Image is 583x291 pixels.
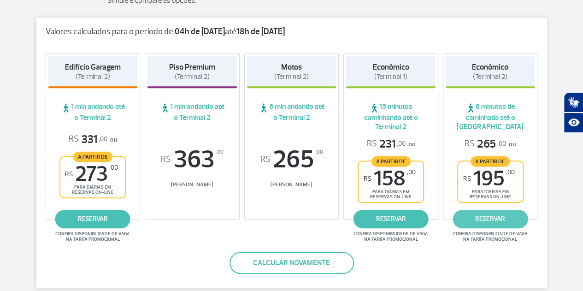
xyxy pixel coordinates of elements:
[73,151,112,162] span: A partir de
[147,181,237,188] span: [PERSON_NAME]
[315,147,323,157] sup: ,00
[65,170,73,178] sup: R$
[472,62,508,72] strong: Econômico
[465,137,516,151] p: ou
[371,156,411,166] span: A partir de
[175,72,209,81] span: (Terminal 2)
[346,102,436,131] span: 15 minutos caminhando até o Terminal 2
[147,102,237,122] span: 1 min andando até o Terminal 2
[247,102,336,122] span: 6 min andando até o Terminal 2
[453,210,528,228] a: reservar
[506,168,515,176] sup: ,00
[367,137,406,151] span: 231
[147,147,237,172] span: 363
[473,72,507,81] span: (Terminal 2)
[175,26,225,37] strong: 04h de [DATE]
[65,164,118,184] span: 273
[69,132,117,147] p: ou
[463,175,471,183] sup: R$
[463,168,515,189] span: 195
[109,164,118,172] sup: ,00
[564,92,583,113] button: Abrir tradutor de língua de sinais.
[65,62,121,72] strong: Edifício Garagem
[471,156,510,166] span: A partir de
[373,62,409,72] strong: Econômico
[367,137,415,151] p: ou
[407,168,416,176] sup: ,00
[564,113,583,133] button: Abrir recursos assistivos.
[274,72,309,81] span: (Terminal 2)
[161,154,171,165] sup: R$
[260,154,270,165] sup: R$
[236,26,285,37] strong: 18h de [DATE]
[247,147,336,172] span: 265
[48,102,138,122] span: 1 min andando até o Terminal 2
[452,231,529,242] span: Confira disponibilidade de vaga na tarifa promocional
[465,137,506,151] span: 265
[169,62,215,72] strong: Piso Premium
[281,62,302,72] strong: Motos
[366,189,415,200] span: para diárias em reservas on-line
[76,72,110,81] span: (Terminal 2)
[374,72,407,81] span: (Terminal 1)
[364,175,371,183] sup: R$
[466,189,515,200] span: para diárias em reservas on-line
[46,27,538,37] p: Valores calculados para o período de: até
[364,168,416,189] span: 158
[352,231,430,242] span: Confira disponibilidade de vaga na tarifa promocional
[230,252,354,274] button: Calcular novamente
[68,184,117,195] span: para diárias em reservas on-line
[54,231,131,242] span: Confira disponibilidade de vaga na tarifa promocional
[446,102,535,131] span: 6 minutos de caminhada até o [GEOGRAPHIC_DATA]
[247,181,336,188] span: [PERSON_NAME]
[564,92,583,133] div: Plugin de acessibilidade da Hand Talk.
[353,210,429,228] a: reservar
[216,147,224,157] sup: ,00
[69,132,107,147] span: 331
[55,210,130,228] a: reservar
